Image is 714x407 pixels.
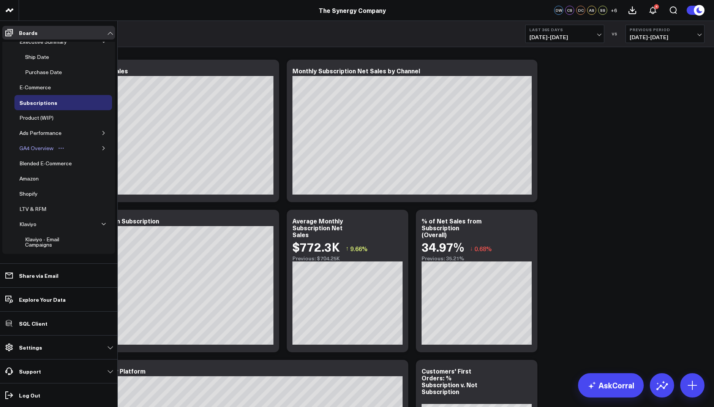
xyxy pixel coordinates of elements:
span: 9.66% [350,244,368,253]
div: Subscriptions [17,98,59,107]
a: GA4 OverviewOpen board menu [14,141,70,156]
div: DC [576,6,585,15]
div: Klaviyo [17,220,38,229]
div: AS [587,6,596,15]
p: Share via Email [19,272,58,279]
div: 34.97% [422,240,464,253]
a: Executive SummaryOpen board menu [14,34,83,49]
div: 4 [654,4,659,9]
span: 0.68% [474,244,492,253]
div: Previous: $704.25K [292,255,403,261]
div: Product (WIP) [17,113,55,122]
div: Average Monthly Subscription Net Sales [292,217,343,239]
span: ↑ [346,244,349,253]
a: Klaviyo - Email FlowsOpen board menu [20,252,91,268]
a: SubscriptionsOpen board menu [14,95,74,110]
a: E-CommerceOpen board menu [14,80,67,95]
div: Blended E-Commerce [17,159,74,168]
div: Customers' First Orders: % Subscription v. Not Subscription [422,367,477,396]
div: Ads Performance [17,128,63,138]
div: DW [554,6,563,15]
p: Boards [19,30,38,36]
div: Amazon [17,174,41,183]
a: Log Out [2,388,115,402]
a: Ship DateOpen board menu [20,49,65,65]
a: Product (WIP)Open board menu [14,110,70,125]
p: Support [19,368,41,374]
div: $772.3K [292,240,340,253]
p: Settings [19,344,42,350]
button: +6 [609,6,618,15]
a: Klaviyo - Email CampaignsOpen board menu [20,232,103,252]
button: Open board menu [55,145,67,151]
div: VS [608,32,622,36]
div: GA4 Overview [17,144,55,153]
span: [DATE] - [DATE] [529,34,600,40]
b: Last 365 Days [529,27,600,32]
span: ↓ [470,244,473,253]
a: The Synergy Company [319,6,386,14]
div: LTV & RFM [17,204,48,214]
b: Previous Period [630,27,700,32]
a: ShopifyOpen board menu [14,186,54,201]
div: Shopify [17,189,39,198]
div: Previous: 35.21% [422,255,532,261]
span: [DATE] - [DATE] [630,34,700,40]
div: Ship Date [23,52,51,62]
div: CS [565,6,574,15]
div: Executive Summary [17,37,69,46]
div: Monthly Subscription Net Sales by Channel [292,67,420,75]
a: SQL Client [2,317,115,330]
div: SS [598,6,607,15]
a: KlaviyoOpen board menu [14,217,53,232]
a: AskCorral [578,373,644,397]
button: Last 365 Days[DATE]-[DATE] [525,25,604,43]
div: Purchase Date [23,68,64,77]
a: LTV & RFMOpen board menu [14,201,63,217]
button: Previous Period[DATE]-[DATE] [626,25,705,43]
span: + 6 [611,8,617,13]
a: AmazonOpen board menu [14,171,55,186]
div: % of Net Sales from Subscription (Overall) [422,217,482,239]
p: SQL Client [19,320,47,326]
a: Blended E-CommerceOpen board menu [14,156,88,171]
a: Purchase DateOpen board menu [20,65,78,80]
p: Explore Your Data [19,296,66,302]
div: E-Commerce [17,83,53,92]
div: Klaviyo - Email Campaigns [23,235,88,249]
p: Log Out [19,392,40,398]
a: Ads PerformanceOpen board menu [14,125,78,141]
